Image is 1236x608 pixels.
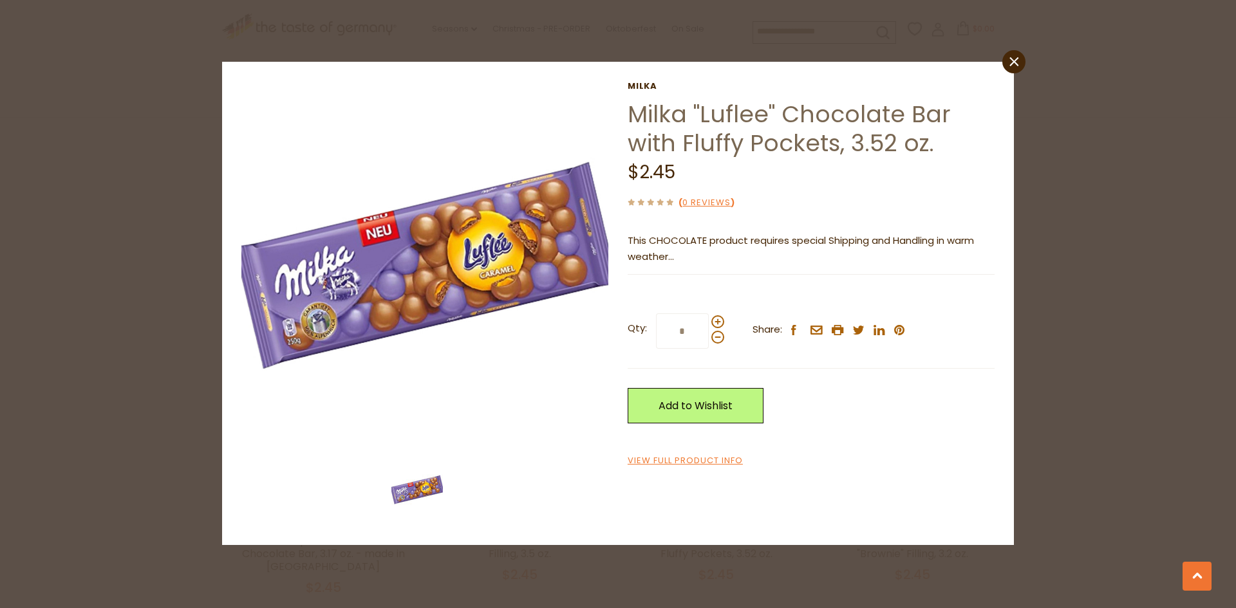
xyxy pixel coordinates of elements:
a: Milka "Luflee" Chocolate Bar with Fluffy Pockets, 3.52 oz. [628,98,951,160]
p: This CHOCOLATE product requires special Shipping and Handling in warm weather [628,233,995,265]
span: Share: [753,322,782,338]
strong: Qty: [628,320,647,336]
img: Milka "Luflee" Chocolate Bar with Fluffy Pockets, 3.52 oz. [391,464,443,515]
span: $2.45 [628,160,675,185]
img: Milka "Luflee" Chocolate Bar with Fluffy Pockets, 3.52 oz. [241,81,609,448]
a: View Full Product Info [628,454,743,468]
a: Milka [628,81,995,91]
input: Qty: [656,313,709,349]
a: Add to Wishlist [628,388,763,423]
span: ( ) [679,196,735,208]
a: 0 Reviews [682,196,731,210]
